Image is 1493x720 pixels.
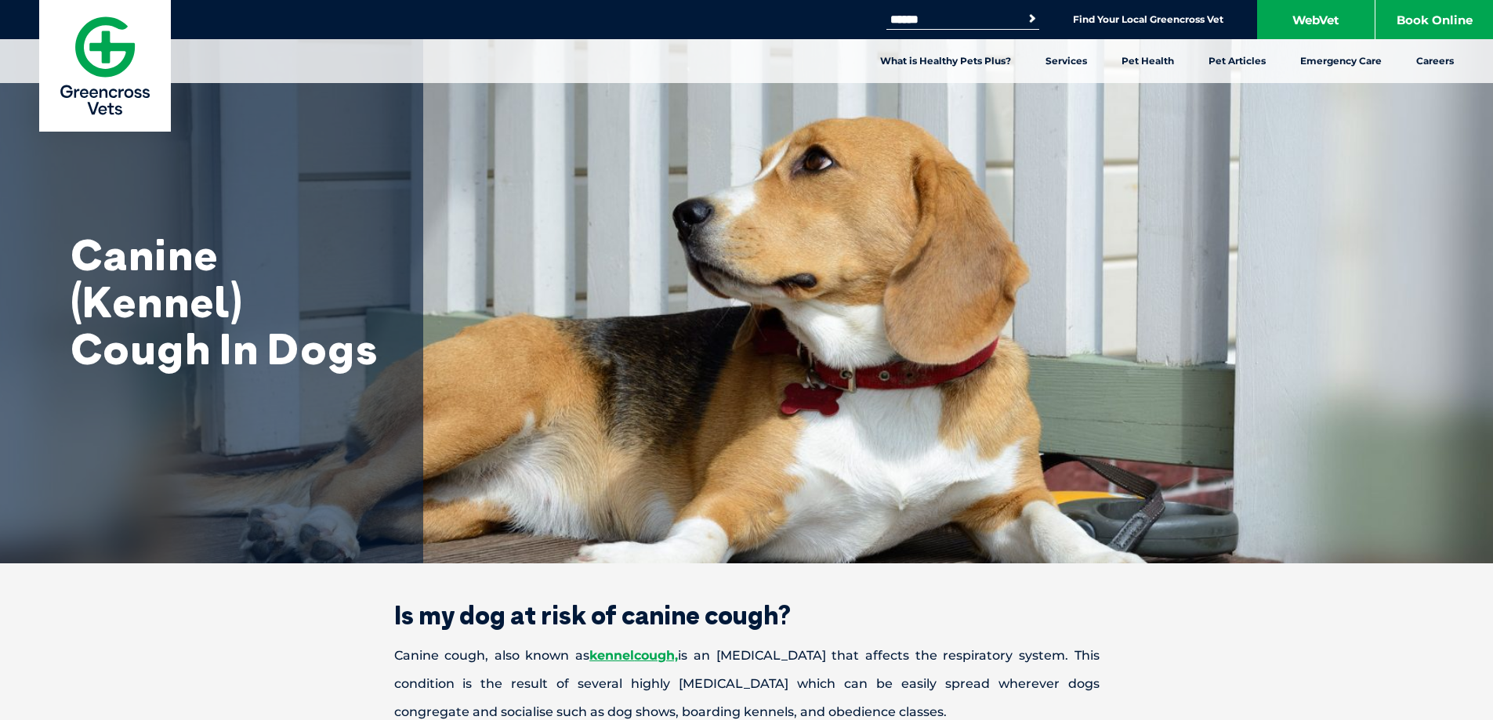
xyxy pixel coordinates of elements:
[71,231,384,372] h1: Canine (Kennel) Cough In Dogs
[634,648,678,663] a: cough,
[339,602,1154,628] h2: Is my dog at risk of canine cough?
[863,39,1028,83] a: What is Healthy Pets Plus?
[1073,13,1223,26] a: Find Your Local Greencross Vet
[1024,11,1040,27] button: Search
[1104,39,1191,83] a: Pet Health
[1399,39,1471,83] a: Careers
[1028,39,1104,83] a: Services
[1283,39,1399,83] a: Emergency Care
[1191,39,1283,83] a: Pet Articles
[589,648,634,663] a: kennel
